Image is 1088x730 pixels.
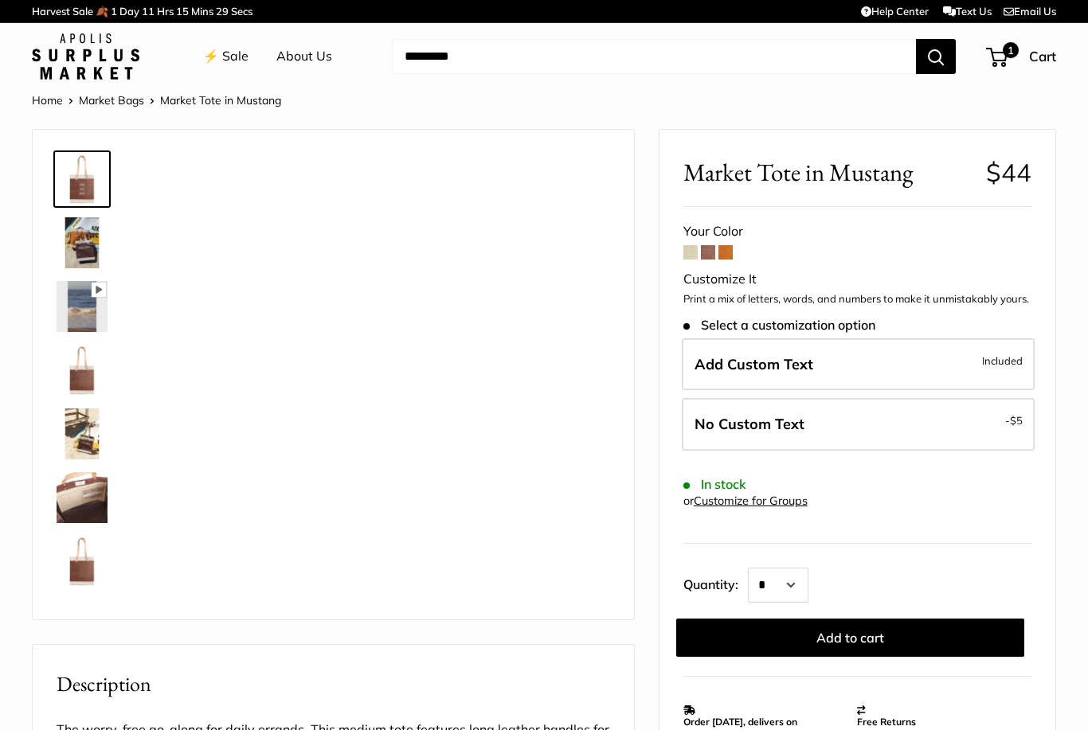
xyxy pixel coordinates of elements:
span: No Custom Text [695,415,804,433]
span: Cart [1029,48,1056,64]
nav: Breadcrumb [32,90,281,111]
a: Help Center [861,5,929,18]
a: Customize for Groups [694,494,808,508]
label: Add Custom Text [682,338,1035,391]
button: Add to cart [676,619,1024,657]
div: or [683,490,808,512]
span: Day [119,5,139,18]
a: Market Tote in Mustang [53,214,111,271]
div: Customize It [683,267,1031,291]
span: 29 [216,5,229,18]
span: Market Tote in Mustang [160,93,281,107]
a: Market Tote in Mustang [53,405,111,463]
span: $5 [1010,414,1023,427]
h2: Description [57,669,610,700]
a: About Us [276,45,332,68]
img: Market Tote in Mustang [57,345,108,396]
img: Market Tote in Mustang [57,472,108,523]
strong: Free Returns [857,716,916,728]
a: Text Us [943,5,992,18]
span: 11 [142,5,155,18]
img: Market Tote in Mustang [57,217,108,268]
span: 1 [1003,42,1019,58]
a: Market Tote in Mustang [53,469,111,526]
input: Search... [392,39,916,74]
div: Your Color [683,220,1031,244]
span: Select a customization option [683,318,875,333]
a: ⚡️ Sale [203,45,249,68]
span: Included [982,351,1023,370]
span: $44 [986,157,1031,188]
span: 15 [176,5,189,18]
a: Market Tote in Mustang [53,533,111,590]
span: 1 [111,5,117,18]
label: Quantity: [683,563,748,603]
img: Apolis: Surplus Market [32,33,139,80]
a: Email Us [1004,5,1056,18]
a: Market Tote in Mustang [53,150,111,208]
button: Search [916,39,956,74]
p: Print a mix of letters, words, and numbers to make it unmistakably yours. [683,291,1031,307]
span: Hrs [157,5,174,18]
img: Market Tote in Mustang [57,536,108,587]
span: Mins [191,5,213,18]
a: Market Tote in Mustang [53,342,111,399]
a: Home [32,93,63,107]
label: Leave Blank [682,398,1035,451]
a: Market Tote in Mustang [53,278,111,335]
span: Market Tote in Mustang [683,158,974,187]
img: Market Tote in Mustang [57,408,108,459]
span: Secs [231,5,252,18]
a: 1 Cart [988,44,1056,69]
span: In stock [683,477,746,492]
a: Market Bags [79,93,144,107]
span: Add Custom Text [695,355,813,373]
img: Market Tote in Mustang [57,154,108,205]
img: Market Tote in Mustang [57,281,108,332]
span: - [1005,411,1023,430]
